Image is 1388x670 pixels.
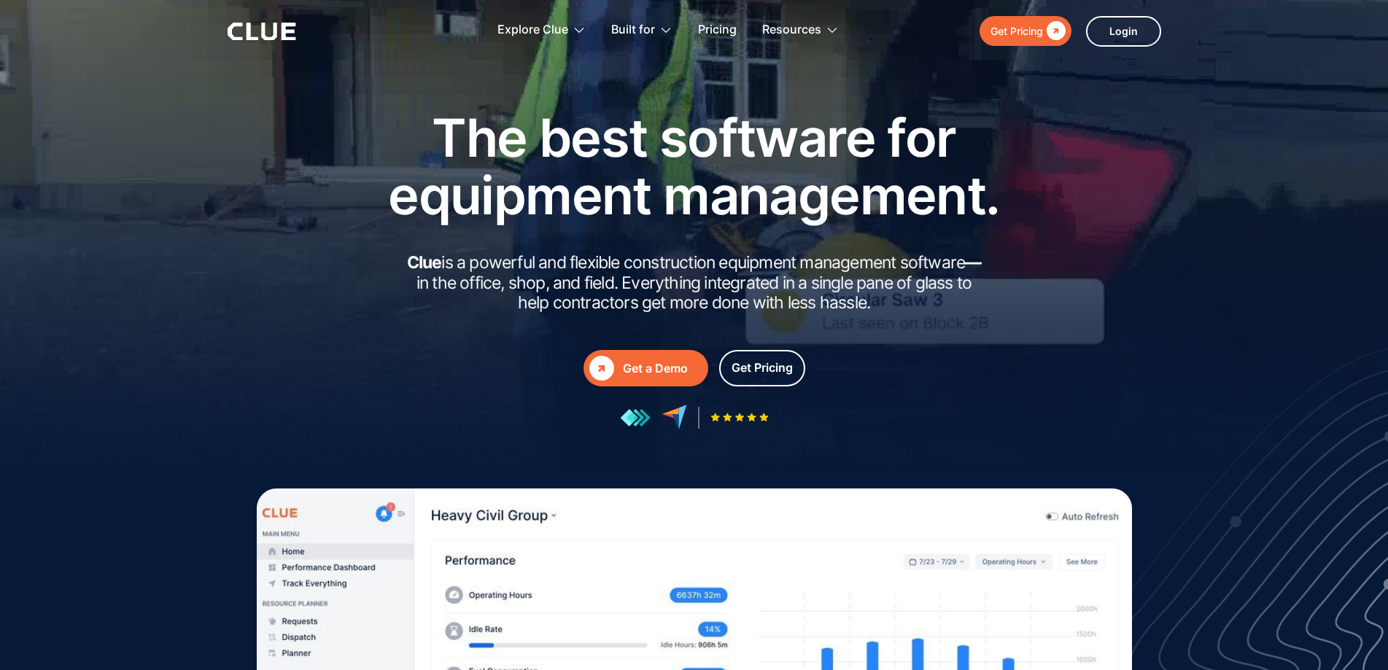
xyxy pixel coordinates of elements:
[1315,600,1388,670] iframe: Chat Widget
[762,7,821,53] div: Resources
[497,7,568,53] div: Explore Clue
[980,16,1071,46] a: Get Pricing
[366,109,1023,224] h1: The best software for equipment management.
[620,408,651,427] img: reviews at getapp
[611,7,655,53] div: Built for
[497,7,586,53] div: Explore Clue
[662,405,687,430] img: reviews at capterra
[623,359,702,378] div: Get a Demo
[990,22,1043,40] div: Get Pricing
[965,252,981,273] strong: —
[611,7,672,53] div: Built for
[710,413,769,422] img: Five-star rating icon
[1043,22,1066,40] div: 
[1086,16,1161,47] a: Login
[589,356,614,381] div: 
[719,350,805,386] a: Get Pricing
[407,252,442,273] strong: Clue
[732,359,793,377] div: Get Pricing
[762,7,839,53] div: Resources
[583,350,708,386] a: Get a Demo
[403,253,986,313] h2: is a powerful and flexible construction equipment management software in the office, shop, and fi...
[698,7,737,53] a: Pricing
